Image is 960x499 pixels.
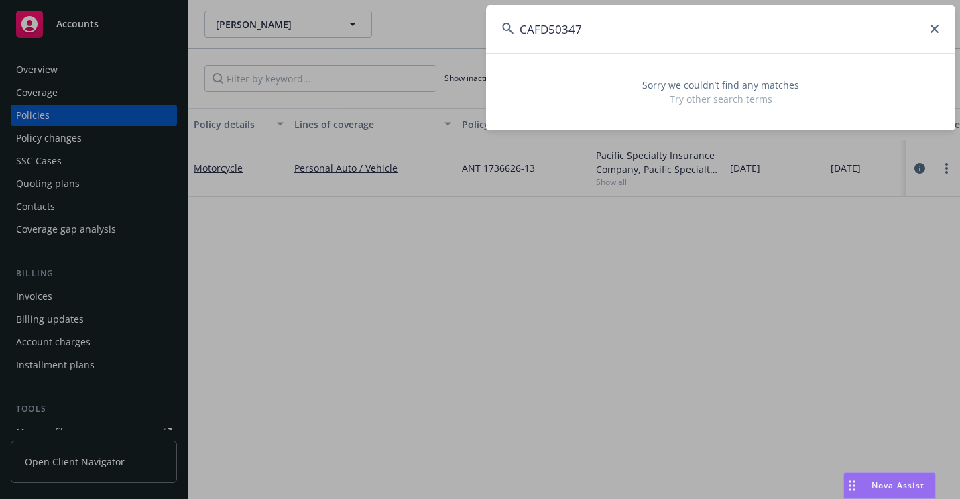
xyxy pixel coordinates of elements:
[502,78,939,92] span: Sorry we couldn’t find any matches
[502,92,939,106] span: Try other search terms
[872,480,924,491] span: Nova Assist
[844,473,861,498] div: Drag to move
[486,5,955,53] input: Search...
[843,472,936,499] button: Nova Assist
